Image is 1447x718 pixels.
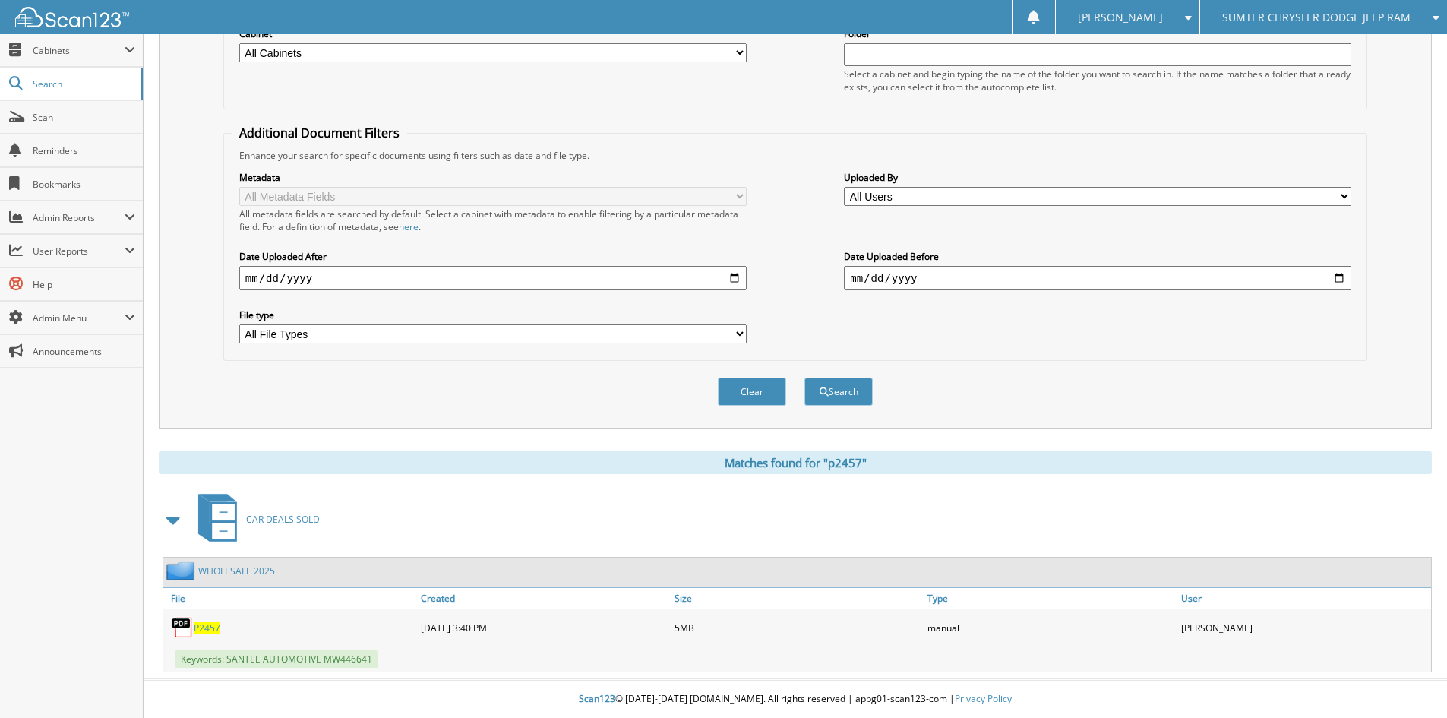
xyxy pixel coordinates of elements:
button: Clear [718,378,786,406]
span: Help [33,278,135,291]
label: Metadata [239,171,747,184]
span: CAR DEALS SOLD [246,513,320,526]
span: Search [33,77,133,90]
span: [PERSON_NAME] [1078,13,1163,22]
span: Scan123 [579,692,615,705]
div: manual [924,612,1177,643]
img: folder2.png [166,561,198,580]
div: All metadata fields are searched by default. Select a cabinet with metadata to enable filtering b... [239,207,747,233]
input: end [844,266,1351,290]
div: © [DATE]-[DATE] [DOMAIN_NAME]. All rights reserved | appg01-scan123-com | [144,681,1447,718]
label: Uploaded By [844,171,1351,184]
a: Created [417,588,671,609]
label: Date Uploaded Before [844,250,1351,263]
span: Scan [33,111,135,124]
span: Reminders [33,144,135,157]
a: here [399,220,419,233]
div: Select a cabinet and begin typing the name of the folder you want to search in. If the name match... [844,68,1351,93]
label: Date Uploaded After [239,250,747,263]
span: Cabinets [33,44,125,57]
div: Enhance your search for specific documents using filters such as date and file type. [232,149,1359,162]
a: File [163,588,417,609]
img: scan123-logo-white.svg [15,7,129,27]
div: [DATE] 3:40 PM [417,612,671,643]
a: User [1177,588,1431,609]
a: CAR DEALS SOLD [189,489,320,549]
legend: Additional Document Filters [232,125,407,141]
a: Privacy Policy [955,692,1012,705]
span: Admin Menu [33,312,125,324]
input: start [239,266,747,290]
div: [PERSON_NAME] [1177,612,1431,643]
a: WHOLESALE 2025 [198,565,275,577]
div: 5MB [671,612,924,643]
div: Matches found for "p2457" [159,451,1432,474]
span: Admin Reports [33,211,125,224]
img: PDF.png [171,616,194,639]
span: Announcements [33,345,135,358]
a: Type [924,588,1177,609]
label: File type [239,308,747,321]
a: P2457 [194,622,220,634]
a: Size [671,588,924,609]
span: User Reports [33,245,125,258]
span: Keywords: SANTEE AUTOMOTIVE MW446641 [175,650,378,668]
iframe: Chat Widget [1371,645,1447,718]
button: Search [804,378,873,406]
span: SUMTER CHRYSLER DODGE JEEP RAM [1222,13,1411,22]
span: Bookmarks [33,178,135,191]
